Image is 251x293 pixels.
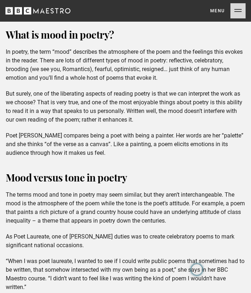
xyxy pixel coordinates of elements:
p: As Poet Laureate, one of [PERSON_NAME] duties was to create celebratory poems to mark significant... [6,232,245,250]
h2: What is mood in poetry? [6,29,245,40]
svg: BBC Maestro [5,5,70,16]
button: Toggle navigation [210,3,246,18]
h2: Mood versus tone in poetry [6,172,245,183]
p: “When I was poet laureate, I wanted to see if I could write public poems that sometimes had to be... [6,257,245,292]
p: But surely, one of the liberating aspects of reading poetry is that we can interpret the work as ... [6,89,245,124]
p: The terms mood and tone in poetry may seem similar, but they aren’t interchangeable. The mood is ... [6,191,245,225]
p: In poetry, the term “mood” describes the atmosphere of the poem and the feelings this evokes in t... [6,48,245,82]
p: Poet [PERSON_NAME] compares being a poet with being a painter. Her words are her “palette” and sh... [6,131,245,157]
